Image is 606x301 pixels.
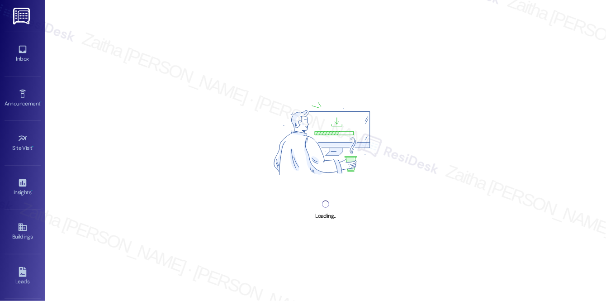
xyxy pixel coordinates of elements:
a: Buildings [5,220,41,244]
a: Inbox [5,42,41,66]
a: Leads [5,264,41,289]
span: • [40,99,42,105]
span: • [33,143,34,150]
img: ResiDesk Logo [13,8,32,24]
span: • [31,188,33,194]
a: Site Visit • [5,131,41,155]
a: Insights • [5,175,41,200]
div: Loading... [315,211,336,221]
